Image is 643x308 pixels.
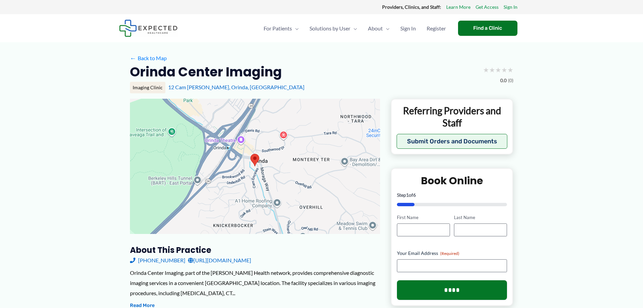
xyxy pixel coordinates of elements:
[350,17,357,40] span: Menu Toggle
[310,17,350,40] span: Solutions by User
[397,193,507,197] p: Step of
[508,76,513,85] span: (0)
[397,250,507,257] label: Your Email Address
[458,21,517,36] a: Find a Clinic
[264,17,292,40] span: For Patients
[495,64,501,76] span: ★
[383,17,390,40] span: Menu Toggle
[500,76,507,85] span: 0.0
[501,64,507,76] span: ★
[397,134,508,149] button: Submit Orders and Documents
[395,17,421,40] a: Sign In
[258,17,451,40] nav: Primary Site Navigation
[130,64,282,80] h2: Orinda Center Imaging
[130,268,380,298] div: Orinda Center Imaging, part of the [PERSON_NAME] Health network, provides comprehensive diagnosti...
[292,17,299,40] span: Menu Toggle
[483,64,489,76] span: ★
[258,17,304,40] a: For PatientsMenu Toggle
[119,20,178,37] img: Expected Healthcare Logo - side, dark font, small
[427,17,446,40] span: Register
[130,82,165,93] div: Imaging Clinic
[504,3,517,11] a: Sign In
[304,17,363,40] a: Solutions by UserMenu Toggle
[382,4,441,10] strong: Providers, Clinics, and Staff:
[476,3,499,11] a: Get Access
[368,17,383,40] span: About
[454,214,507,221] label: Last Name
[406,192,409,198] span: 1
[421,17,451,40] a: Register
[130,53,167,63] a: ←Back to Map
[397,174,507,187] h2: Book Online
[397,214,450,221] label: First Name
[130,245,380,255] h3: About this practice
[188,255,251,265] a: [URL][DOMAIN_NAME]
[363,17,395,40] a: AboutMenu Toggle
[130,255,185,265] a: [PHONE_NUMBER]
[489,64,495,76] span: ★
[413,192,416,198] span: 6
[446,3,471,11] a: Learn More
[440,251,459,256] span: (Required)
[397,104,508,129] p: Referring Providers and Staff
[168,84,304,90] a: 12 Cam [PERSON_NAME], Orinda, [GEOGRAPHIC_DATA]
[400,17,416,40] span: Sign In
[130,55,136,61] span: ←
[507,64,513,76] span: ★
